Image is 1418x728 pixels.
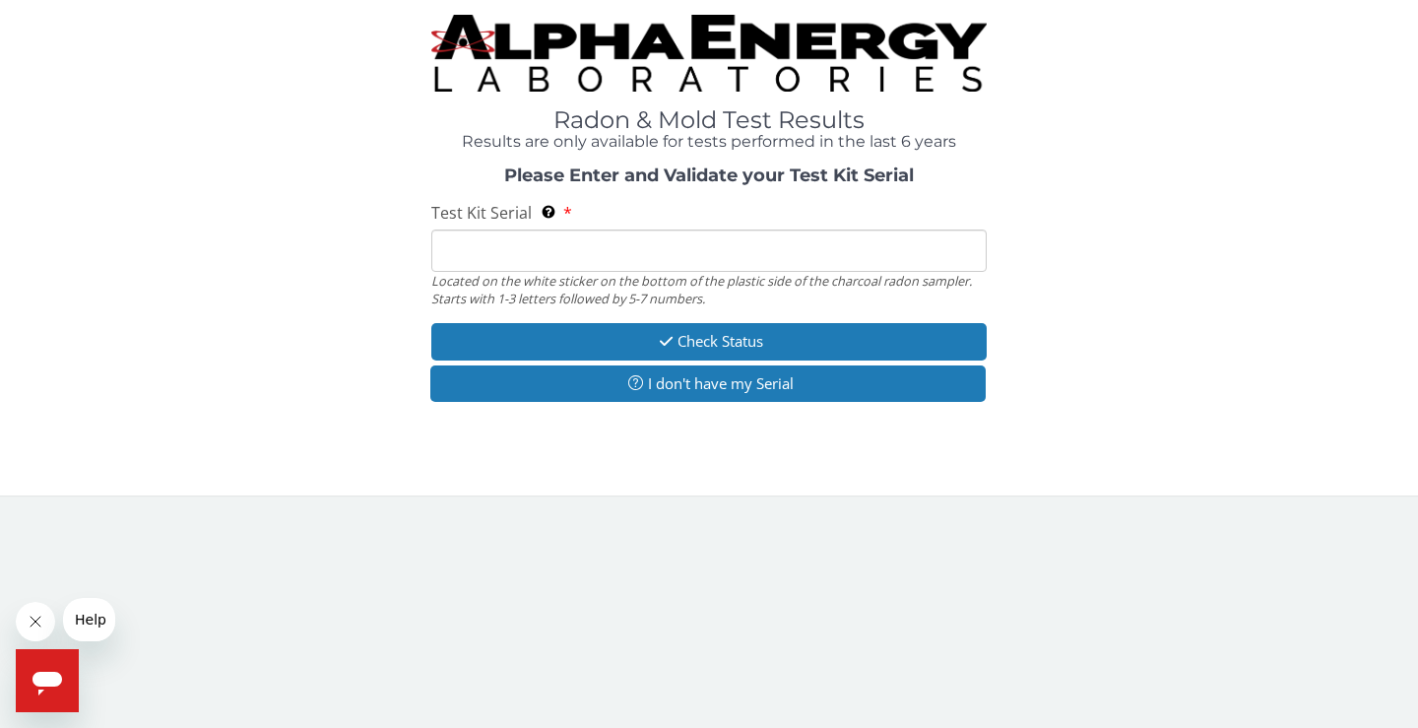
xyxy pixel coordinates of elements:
[431,202,532,224] span: Test Kit Serial
[63,598,115,641] iframe: Message from company
[431,323,987,360] button: Check Status
[431,133,987,151] h4: Results are only available for tests performed in the last 6 years
[431,272,987,308] div: Located on the white sticker on the bottom of the plastic side of the charcoal radon sampler. Sta...
[504,165,914,186] strong: Please Enter and Validate your Test Kit Serial
[430,365,986,402] button: I don't have my Serial
[16,602,55,641] iframe: Close message
[431,15,987,92] img: TightCrop.jpg
[16,649,79,712] iframe: Button to launch messaging window
[431,107,987,133] h1: Radon & Mold Test Results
